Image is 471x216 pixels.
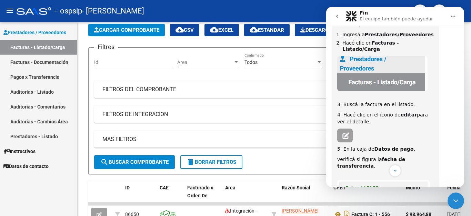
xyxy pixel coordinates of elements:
[3,148,36,155] span: Instructivos
[102,86,438,93] mat-panel-title: FILTROS DEL COMPROBANTE
[6,7,14,15] mat-icon: menu
[326,7,464,187] iframe: Intercom live chat
[250,27,284,33] span: Estandar
[187,159,236,165] span: Borrar Filtros
[88,24,165,36] button: Cargar Comprobante
[403,180,444,211] datatable-header-cell: Monto
[333,185,346,190] span: CPBT
[225,185,235,190] span: Area
[54,3,82,19] span: - ospsip
[100,158,109,166] mat-icon: search
[204,24,239,36] button: EXCEL
[250,26,258,34] mat-icon: cloud_download
[177,59,233,65] span: Area
[295,24,358,36] button: Descarga Masiva
[184,180,222,211] datatable-header-cell: Facturado x Orden De
[122,180,157,211] datatable-header-cell: ID
[187,158,195,166] mat-icon: delete
[94,27,159,33] span: Cargar Comprobante
[210,27,233,33] span: EXCEL
[157,180,184,211] datatable-header-cell: CAE
[3,29,66,36] span: Prestadores / Proveedores
[170,24,199,36] button: CSV
[210,26,218,34] mat-icon: cloud_download
[102,135,438,143] mat-panel-title: MAS FILTROS
[282,185,310,190] span: Razón Social
[282,208,319,214] span: [PERSON_NAME]
[331,180,403,211] datatable-header-cell: CPBT
[244,59,258,65] span: Todos
[100,159,169,165] span: Buscar Comprobante
[82,3,144,19] span: - [PERSON_NAME]
[176,27,194,33] span: CSV
[125,185,130,190] span: ID
[94,131,454,148] mat-expansion-panel-header: MAS FILTROS
[180,155,242,169] button: Borrar Filtros
[3,162,49,170] span: Datos de contacto
[279,180,331,211] datatable-header-cell: Razón Social
[94,42,118,52] h3: Filtros
[187,185,213,198] span: Facturado x Orden De
[295,24,358,36] app-download-masive: Descarga masiva de comprobantes (adjuntos)
[406,185,420,190] span: Monto
[94,81,454,98] mat-expansion-panel-header: FILTROS DEL COMPROBANTE
[94,155,175,169] button: Buscar Comprobante
[160,185,169,190] span: CAE
[222,180,269,211] datatable-header-cell: Area
[102,111,438,118] mat-panel-title: FILTROS DE INTEGRACION
[448,192,464,209] iframe: Intercom live chat
[244,24,290,36] button: Estandar
[94,106,454,123] mat-expansion-panel-header: FILTROS DE INTEGRACION
[300,27,352,33] span: Descarga Masiva
[176,26,184,34] mat-icon: cloud_download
